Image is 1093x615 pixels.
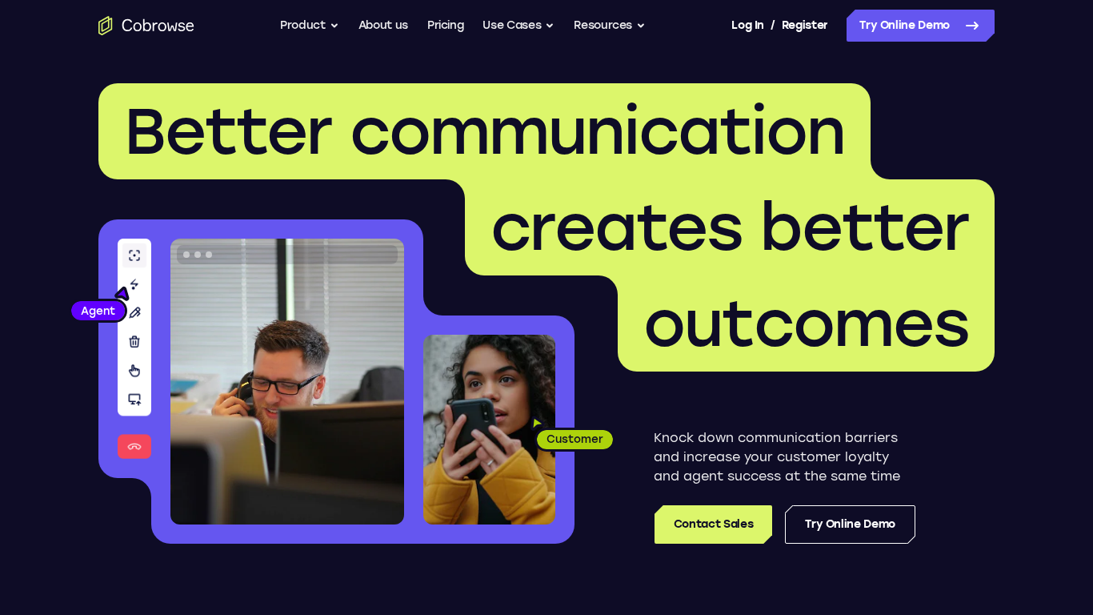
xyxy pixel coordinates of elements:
[170,239,404,525] img: A customer support agent talking on the phone
[655,505,772,544] a: Contact Sales
[654,428,915,486] p: Knock down communication barriers and increase your customer loyalty and agent success at the sam...
[124,93,845,170] span: Better communication
[574,10,646,42] button: Resources
[358,10,408,42] a: About us
[847,10,995,42] a: Try Online Demo
[280,10,339,42] button: Product
[98,16,194,35] a: Go to the home page
[482,10,555,42] button: Use Cases
[423,335,555,525] img: A customer holding their phone
[427,10,464,42] a: Pricing
[771,16,775,35] span: /
[785,505,915,544] a: Try Online Demo
[643,285,969,362] span: outcomes
[731,10,763,42] a: Log In
[782,10,828,42] a: Register
[490,189,969,266] span: creates better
